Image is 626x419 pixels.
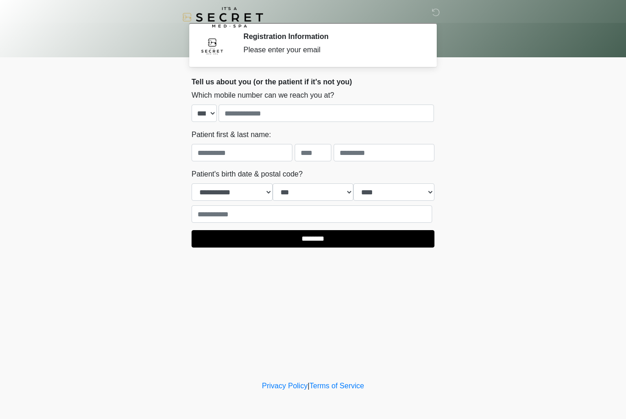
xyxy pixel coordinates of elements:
[308,382,309,390] a: |
[182,7,263,28] img: It's A Secret Med Spa Logo
[243,32,421,41] h2: Registration Information
[192,129,271,140] label: Patient first & last name:
[262,382,308,390] a: Privacy Policy
[243,44,421,55] div: Please enter your email
[192,77,434,86] h2: Tell us about you (or the patient if it's not you)
[309,382,364,390] a: Terms of Service
[192,169,302,180] label: Patient's birth date & postal code?
[192,90,334,101] label: Which mobile number can we reach you at?
[198,32,226,60] img: Agent Avatar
